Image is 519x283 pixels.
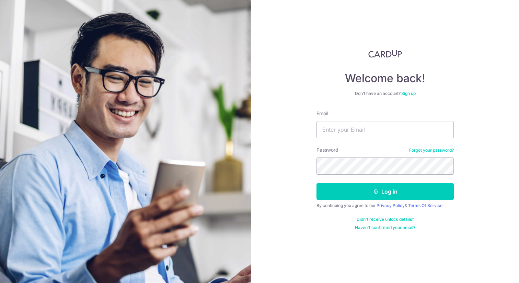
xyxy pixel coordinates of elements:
[316,91,454,96] div: Don’t have an account?
[408,203,442,208] a: Terms Of Service
[357,217,414,222] a: Didn't receive unlock details?
[409,148,454,153] a: Forgot your password?
[316,121,454,138] input: Enter your Email
[316,72,454,85] h4: Welcome back!
[377,203,405,208] a: Privacy Policy
[401,91,416,96] a: Sign up
[355,225,415,230] a: Haven't confirmed your email?
[316,146,338,153] label: Password
[316,110,328,117] label: Email
[316,183,454,200] button: Log in
[316,203,454,208] div: By continuing you agree to our &
[368,50,402,58] img: CardUp Logo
